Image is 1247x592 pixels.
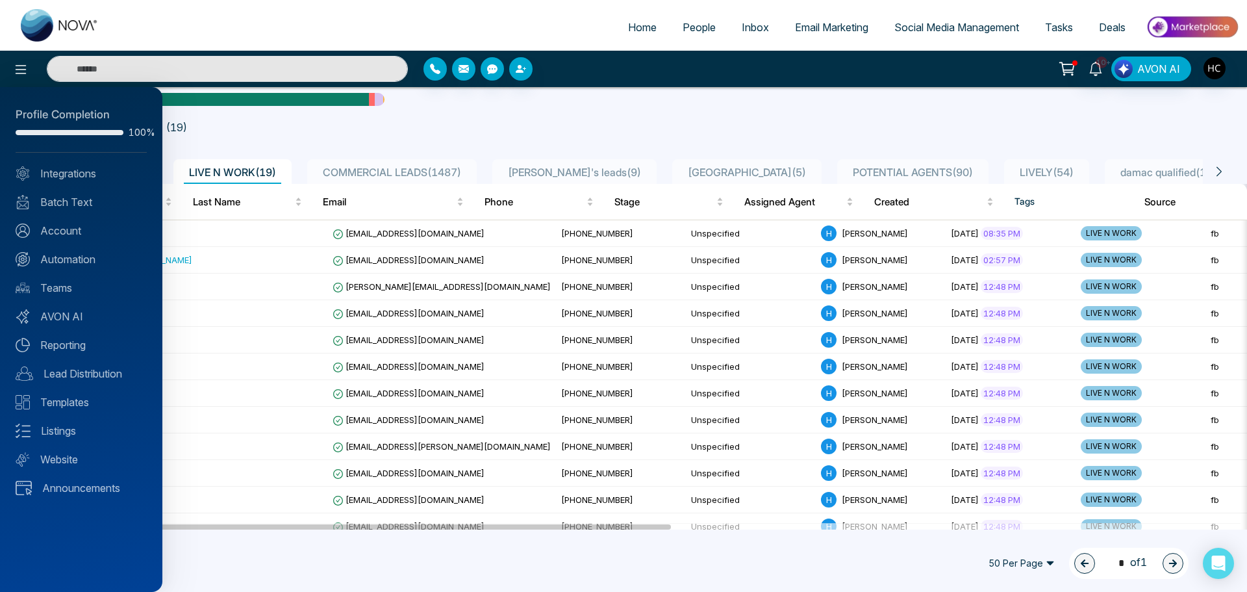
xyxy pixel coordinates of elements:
[16,309,147,324] a: AVON AI
[16,223,147,238] a: Account
[16,423,147,439] a: Listings
[16,252,30,266] img: Automation.svg
[16,251,147,267] a: Automation
[16,224,30,238] img: Account.svg
[16,367,33,381] img: Lead-dist.svg
[129,128,147,137] span: 100%
[16,281,30,295] img: team.svg
[16,481,32,495] img: announcements.svg
[16,280,147,296] a: Teams
[16,394,147,410] a: Templates
[16,338,30,352] img: Reporting.svg
[16,480,147,496] a: Announcements
[16,452,147,467] a: Website
[16,309,30,324] img: Avon-AI.svg
[16,194,147,210] a: Batch Text
[16,424,31,438] img: Listings.svg
[16,166,147,181] a: Integrations
[16,366,147,381] a: Lead Distribution
[16,452,30,467] img: Website.svg
[16,395,30,409] img: Templates.svg
[16,337,147,353] a: Reporting
[16,107,147,123] div: Profile Completion
[16,195,30,209] img: batch_text_white.png
[1203,548,1234,579] div: Open Intercom Messenger
[16,166,30,181] img: Integrated.svg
